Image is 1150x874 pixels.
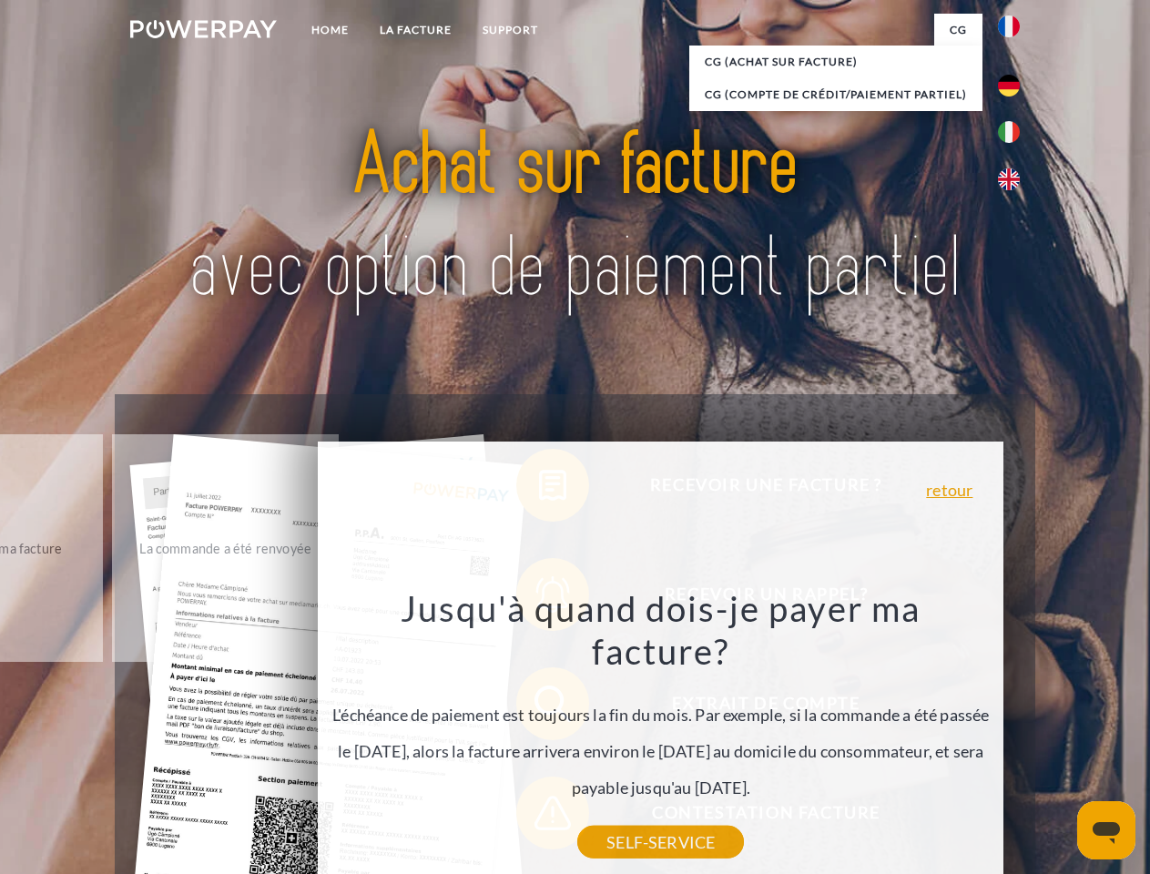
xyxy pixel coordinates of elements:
a: Home [296,14,364,46]
img: it [998,121,1020,143]
a: retour [926,482,972,498]
div: La commande a été renvoyée [123,535,328,560]
a: CG (achat sur facture) [689,46,982,78]
a: CG (Compte de crédit/paiement partiel) [689,78,982,111]
a: Support [467,14,554,46]
img: en [998,168,1020,190]
iframe: Bouton de lancement de la fenêtre de messagerie [1077,801,1135,859]
img: de [998,75,1020,97]
div: L'échéance de paiement est toujours la fin du mois. Par exemple, si la commande a été passée le [... [329,586,993,842]
h3: Jusqu'à quand dois-je payer ma facture? [329,586,993,674]
img: fr [998,15,1020,37]
img: logo-powerpay-white.svg [130,20,277,38]
a: LA FACTURE [364,14,467,46]
img: title-powerpay_fr.svg [174,87,976,349]
a: CG [934,14,982,46]
a: SELF-SERVICE [577,826,744,859]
